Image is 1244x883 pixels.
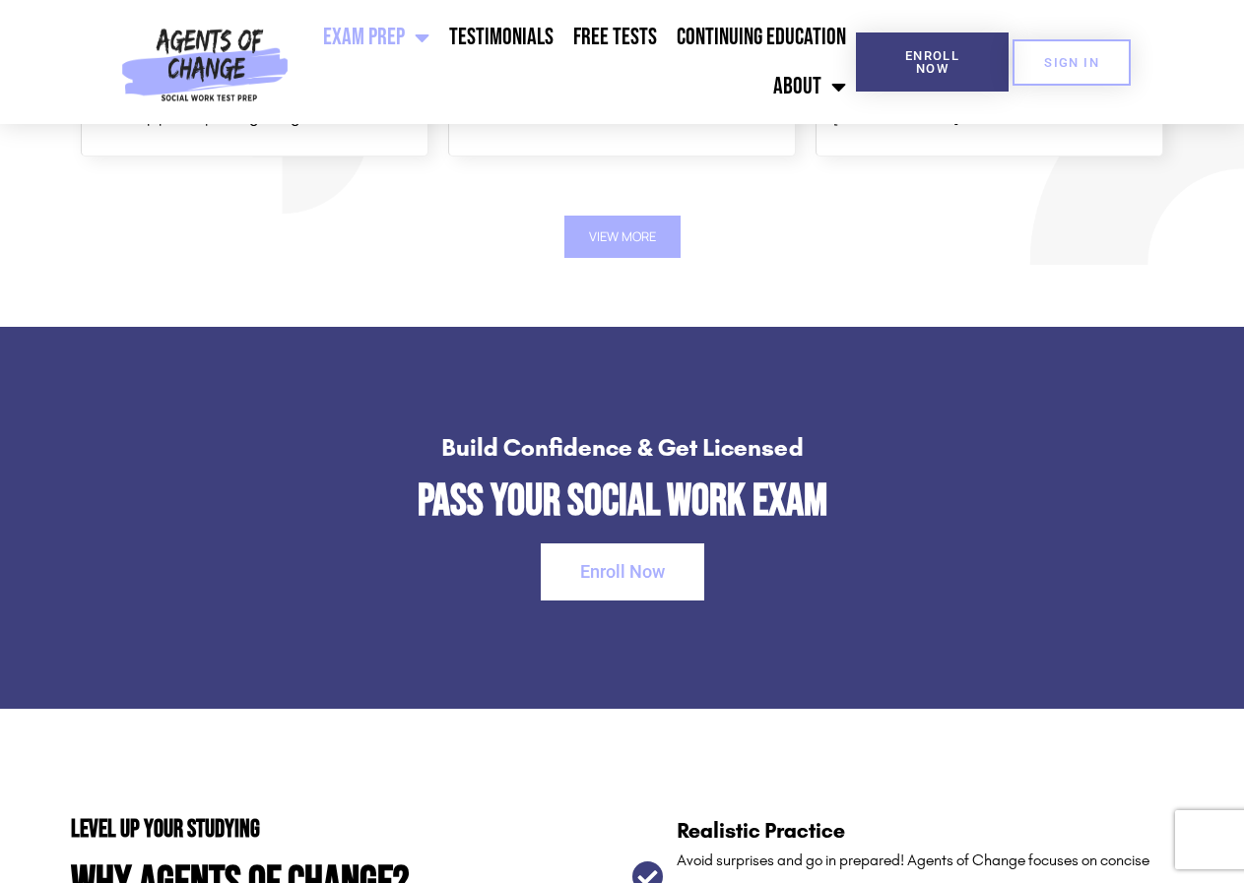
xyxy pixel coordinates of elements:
nav: Menu [296,13,856,111]
a: Testimonials [439,13,563,62]
b: Realistic Practice [677,818,845,844]
a: Free Tests [563,13,667,62]
h2: Pass Your Social Work Exam [108,479,1136,524]
a: Enroll Now [541,543,704,600]
a: About [763,62,856,111]
span: Enroll Now [887,49,977,75]
a: Enroll Now [856,32,1009,92]
button: View More [564,216,681,258]
span: Enroll Now [580,563,665,581]
h3: Level Up Your Studying [71,817,613,842]
a: Continuing Education [667,13,856,62]
span: SIGN IN [1044,56,1099,69]
a: SIGN IN [1013,39,1131,86]
h4: Build Confidence & Get Licensed [108,435,1136,460]
a: Exam Prep [313,13,439,62]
